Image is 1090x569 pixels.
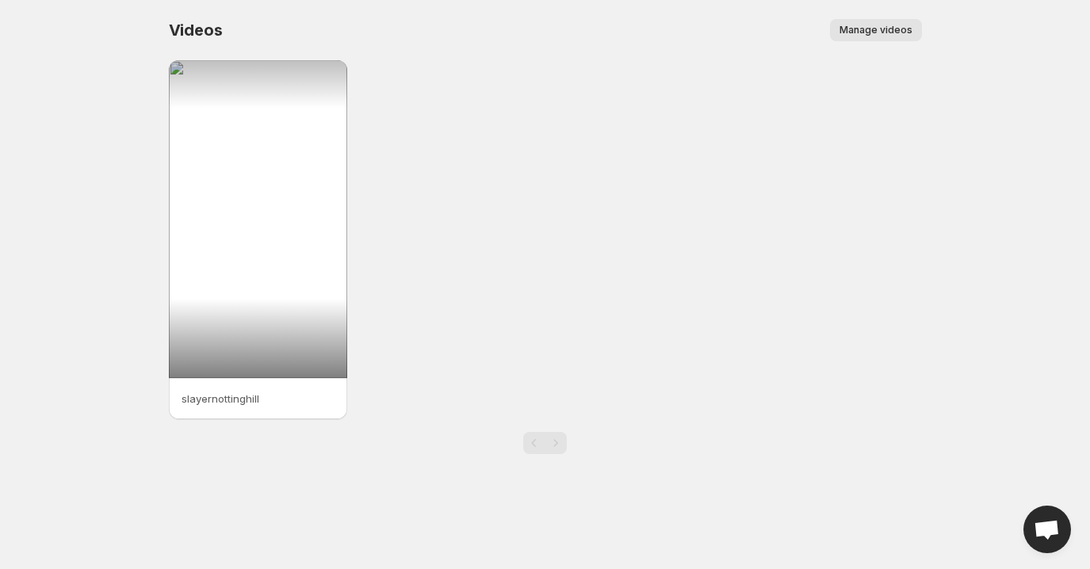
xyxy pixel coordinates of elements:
[523,432,567,454] nav: Pagination
[839,24,912,36] span: Manage videos
[169,21,223,40] span: Videos
[1023,506,1071,553] div: Open chat
[182,391,335,407] p: slayernottinghill
[830,19,922,41] button: Manage videos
